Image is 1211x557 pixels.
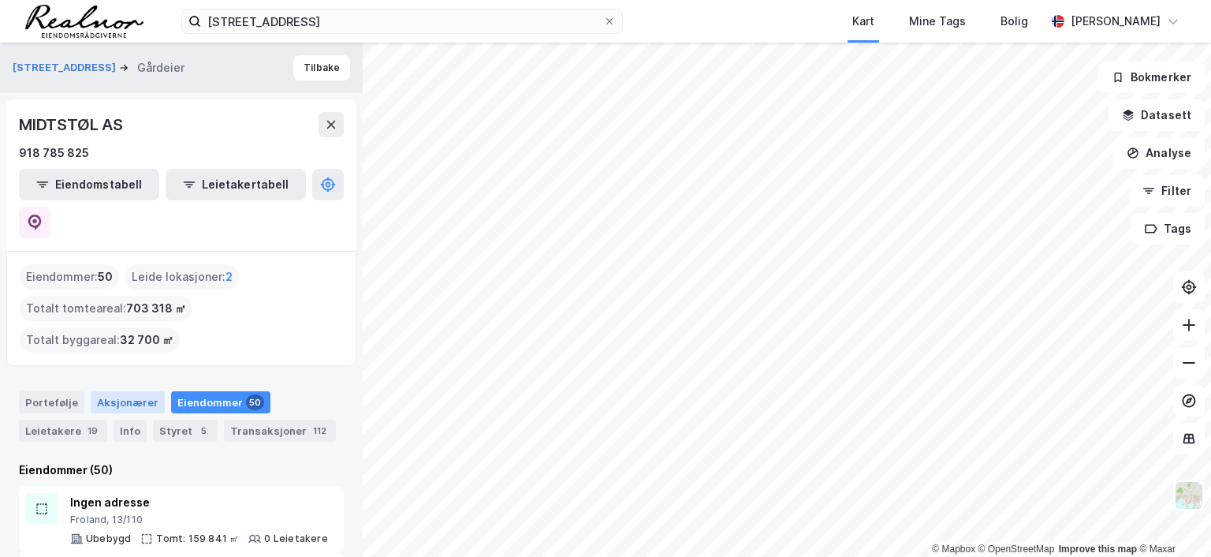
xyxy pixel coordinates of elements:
div: 0 Leietakere [264,533,327,545]
div: Ingen adresse [70,493,328,512]
button: Filter [1129,175,1205,207]
button: Datasett [1109,99,1205,131]
div: Eiendommer (50) [19,461,344,480]
img: Z [1174,480,1204,510]
button: Eiendomstabell [19,169,159,200]
div: Styret [153,420,218,442]
div: 19 [84,423,101,439]
div: Eiendommer : [20,264,119,290]
img: realnor-logo.934646d98de889bb5806.png [25,5,143,38]
a: Mapbox [932,544,975,555]
div: [PERSON_NAME] [1071,12,1161,31]
button: Analyse [1113,137,1205,169]
div: Leide lokasjoner : [125,264,239,290]
div: Ubebygd [86,533,131,545]
div: MIDTSTØL AS [19,112,126,137]
span: 32 700 ㎡ [120,331,173,350]
div: Mine Tags [909,12,966,31]
div: Eiendommer [171,391,270,413]
button: [STREET_ADDRESS] [13,60,119,76]
div: 5 [196,423,211,439]
div: 918 785 825 [19,144,89,163]
div: Bolig [1000,12,1028,31]
div: 112 [310,423,330,439]
span: 50 [98,267,113,286]
div: Totalt tomteareal : [20,296,192,321]
div: Leietakere [19,420,107,442]
div: Totalt byggareal : [20,327,180,353]
a: OpenStreetMap [978,544,1055,555]
div: Aksjonærer [91,391,165,413]
button: Leietakertabell [166,169,306,200]
div: Gårdeier [137,58,184,77]
a: Improve this map [1059,544,1137,555]
button: Tilbake [293,55,350,80]
div: Kart [852,12,874,31]
div: Transaksjoner [224,420,336,442]
input: Søk på adresse, matrikkel, gårdeiere, leietakere eller personer [201,9,603,33]
span: 2 [225,267,233,286]
button: Tags [1131,213,1205,245]
div: Kontrollprogram for chat [1132,481,1211,557]
div: Tomt: 159 841 ㎡ [156,533,239,545]
div: Info [114,420,147,442]
div: Froland, 13/110 [70,514,328,526]
div: Portefølje [19,391,84,413]
iframe: Chat Widget [1132,481,1211,557]
button: Bokmerker [1098,62,1205,93]
span: 703 318 ㎡ [126,299,186,318]
div: 50 [246,394,264,410]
